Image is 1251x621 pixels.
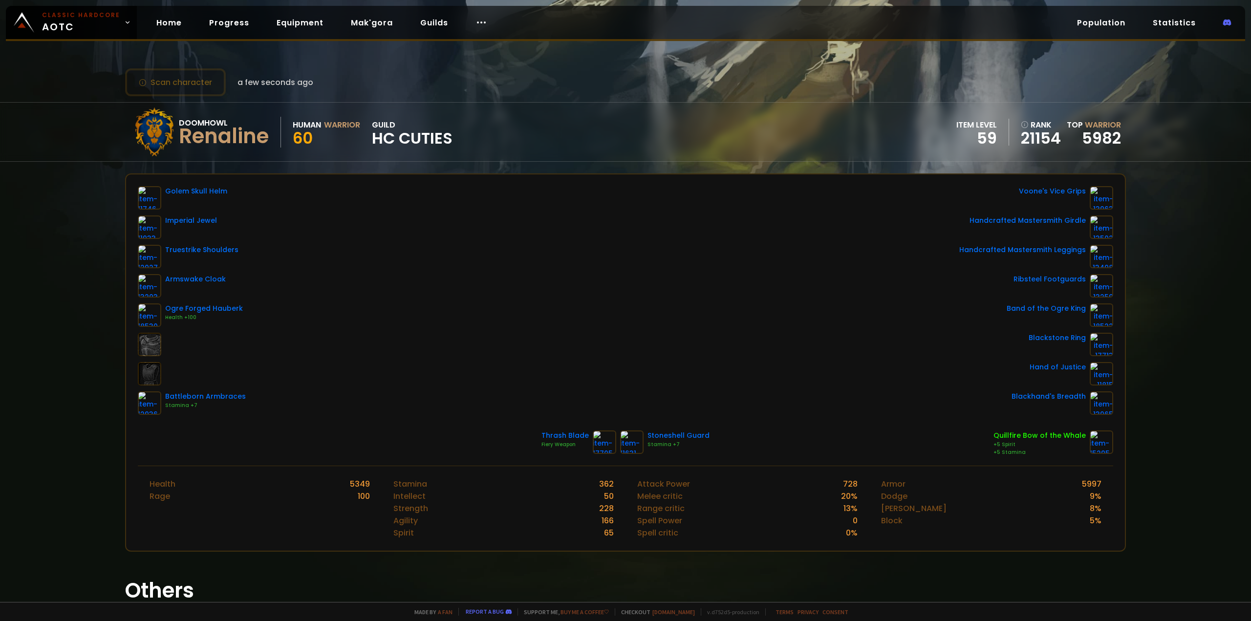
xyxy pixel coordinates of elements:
[843,478,858,490] div: 728
[593,430,616,454] img: item-17705
[1090,333,1113,356] img: item-17713
[822,608,848,616] a: Consent
[1090,215,1113,239] img: item-13502
[541,441,589,449] div: Fiery Weapon
[138,391,161,415] img: item-12936
[149,13,190,33] a: Home
[1090,502,1101,514] div: 8 %
[1067,119,1121,131] div: Top
[179,117,269,129] div: Doomhowl
[604,490,614,502] div: 50
[1021,131,1061,146] a: 21154
[1090,514,1101,527] div: 5 %
[42,11,120,20] small: Classic Hardcore
[269,13,331,33] a: Equipment
[1090,362,1113,385] img: item-11815
[150,490,170,502] div: Rage
[393,527,414,539] div: Spirit
[1019,186,1086,196] div: Voone's Vice Grips
[637,514,682,527] div: Spell Power
[1090,430,1113,454] img: item-15295
[1090,274,1113,298] img: item-13259
[138,245,161,268] img: item-12927
[324,119,360,131] div: Warrior
[637,490,683,502] div: Melee critic
[358,490,370,502] div: 100
[165,402,246,409] div: Stamina +7
[599,502,614,514] div: 228
[1030,362,1086,372] div: Hand of Justice
[201,13,257,33] a: Progress
[165,303,243,314] div: Ogre Forged Hauberk
[150,478,175,490] div: Health
[1007,303,1086,314] div: Band of the Ogre King
[165,215,217,226] div: Imperial Jewel
[1145,13,1204,33] a: Statistics
[1021,119,1061,131] div: rank
[701,608,759,616] span: v. d752d5 - production
[881,478,906,490] div: Armor
[776,608,794,616] a: Terms
[647,441,710,449] div: Stamina +7
[1090,303,1113,327] img: item-18522
[1069,13,1133,33] a: Population
[956,119,997,131] div: item level
[1082,478,1101,490] div: 5997
[138,215,161,239] img: item-11933
[881,490,907,502] div: Dodge
[993,430,1086,441] div: Quillfire Bow of the Whale
[615,608,695,616] span: Checkout
[372,119,453,146] div: guild
[409,608,453,616] span: Made by
[970,215,1086,226] div: Handcrafted Mastersmith Girdle
[561,608,609,616] a: Buy me a coffee
[393,490,426,502] div: Intellect
[1012,391,1086,402] div: Blackhand's Breadth
[165,391,246,402] div: Battleborn Armbraces
[179,129,269,144] div: Renaline
[125,575,1126,606] h1: Others
[237,76,313,88] span: a few seconds ago
[993,449,1086,456] div: +5 Stamina
[881,502,947,514] div: [PERSON_NAME]
[138,186,161,210] img: item-11746
[138,274,161,298] img: item-13203
[843,502,858,514] div: 13 %
[125,68,226,96] button: Scan character
[959,245,1086,255] div: Handcrafted Mastersmith Leggings
[604,527,614,539] div: 65
[956,131,997,146] div: 59
[846,527,858,539] div: 0 %
[518,608,609,616] span: Support me,
[1090,391,1113,415] img: item-13965
[599,478,614,490] div: 362
[165,274,226,284] div: Armswake Cloak
[138,303,161,327] img: item-18530
[6,6,137,39] a: Classic HardcoreAOTC
[637,527,678,539] div: Spell critic
[993,441,1086,449] div: +5 Spirit
[293,127,313,149] span: 60
[652,608,695,616] a: [DOMAIN_NAME]
[350,478,370,490] div: 5349
[1085,119,1121,130] span: Warrior
[393,478,427,490] div: Stamina
[1014,274,1086,284] div: Ribsteel Footguards
[881,514,903,527] div: Block
[1029,333,1086,343] div: Blackstone Ring
[853,514,858,527] div: 0
[637,478,690,490] div: Attack Power
[412,13,456,33] a: Guilds
[602,514,614,527] div: 166
[393,514,418,527] div: Agility
[841,490,858,502] div: 20 %
[647,430,710,441] div: Stoneshell Guard
[541,430,589,441] div: Thrash Blade
[798,608,819,616] a: Privacy
[620,430,644,454] img: item-11631
[372,131,453,146] span: HC Cuties
[438,608,453,616] a: a fan
[637,502,685,514] div: Range critic
[466,608,504,615] a: Report a bug
[343,13,401,33] a: Mak'gora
